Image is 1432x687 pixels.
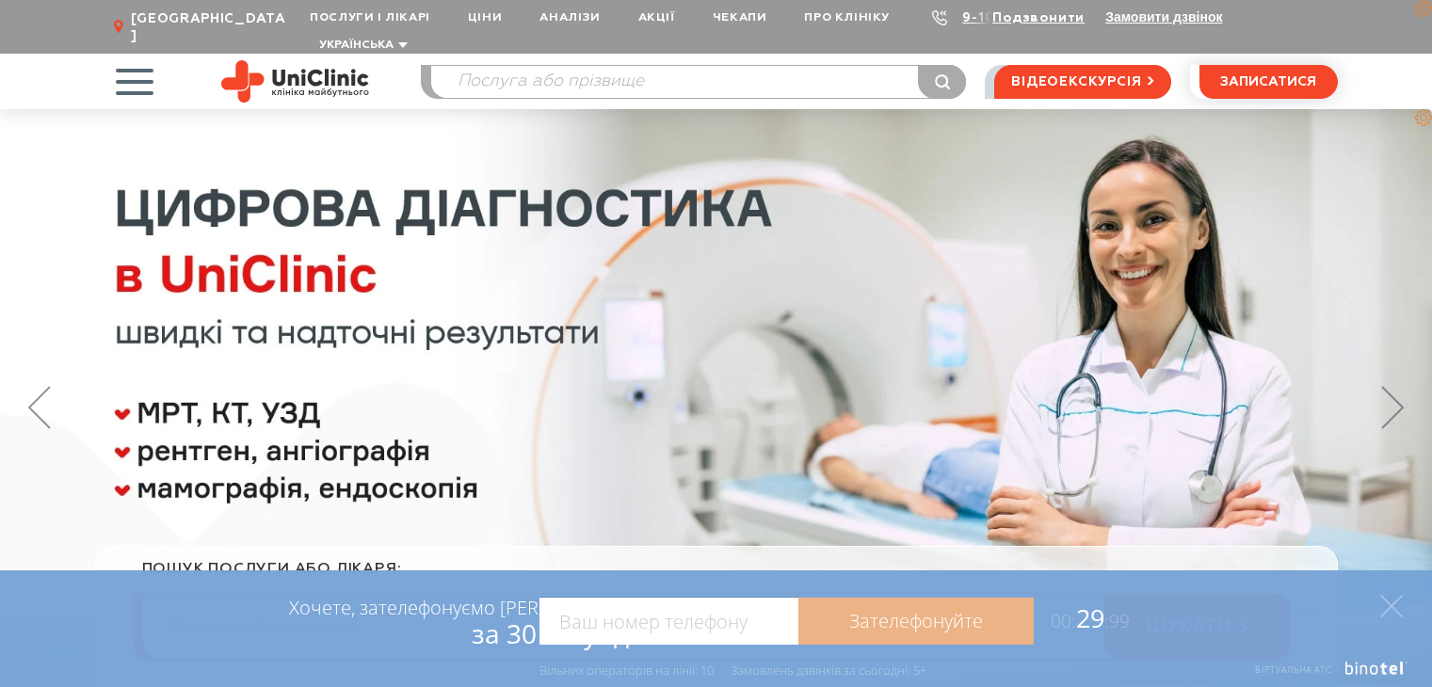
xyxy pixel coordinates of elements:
[962,11,1004,24] a: 9-103
[431,66,966,98] input: Послуга або прізвище
[1104,609,1130,633] span: :99
[1011,66,1141,98] span: відеоекскурсія
[1255,663,1332,676] span: Віртуальна АТС
[1220,75,1316,88] span: записатися
[539,663,926,678] div: Вільних операторів на лінії: 10 Замовлень дзвінків за сьогодні: 5+
[994,65,1170,99] a: відеоекскурсія
[1051,609,1076,633] span: 00:
[1105,9,1222,24] button: Замовити дзвінок
[221,60,369,103] img: Uniclinic
[131,10,291,44] span: [GEOGRAPHIC_DATA]
[1199,65,1338,99] button: записатися
[1034,600,1130,635] span: 29
[1234,662,1408,687] a: Віртуальна АТС
[319,40,394,51] span: Українська
[798,598,1034,645] a: Зателефонуйте
[992,11,1085,24] a: Подзвонити
[539,598,798,645] input: Ваш номер телефону
[314,39,408,53] button: Українська
[142,560,1291,593] div: пошук послуги або лікаря:
[472,615,640,651] span: за 30 секунд?
[289,596,640,648] div: Хочете, зателефонуємо [PERSON_NAME]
